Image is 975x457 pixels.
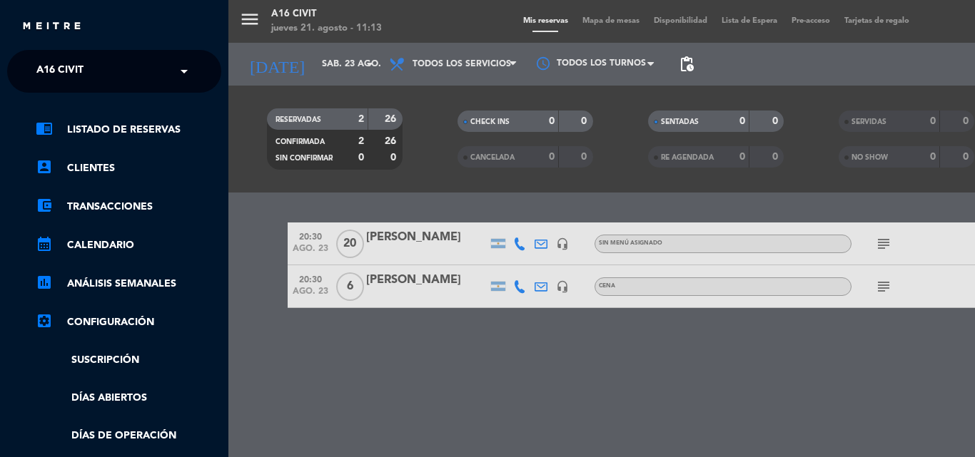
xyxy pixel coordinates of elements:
a: calendar_monthCalendario [36,237,221,254]
i: chrome_reader_mode [36,120,53,137]
a: account_balance_walletTransacciones [36,198,221,215]
i: account_balance_wallet [36,197,53,214]
i: account_box [36,158,53,175]
a: Días abiertos [36,390,221,406]
a: chrome_reader_modeListado de Reservas [36,121,221,138]
span: pending_actions [678,56,695,73]
a: Días de Operación [36,428,221,444]
i: assessment [36,274,53,291]
a: account_boxClientes [36,160,221,177]
i: calendar_month [36,235,53,252]
span: A16 Civit [36,56,84,86]
i: settings_applications [36,312,53,329]
a: Configuración [36,314,221,331]
a: assessmentANÁLISIS SEMANALES [36,275,221,292]
a: Suscripción [36,352,221,369]
img: MEITRE [21,21,82,32]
